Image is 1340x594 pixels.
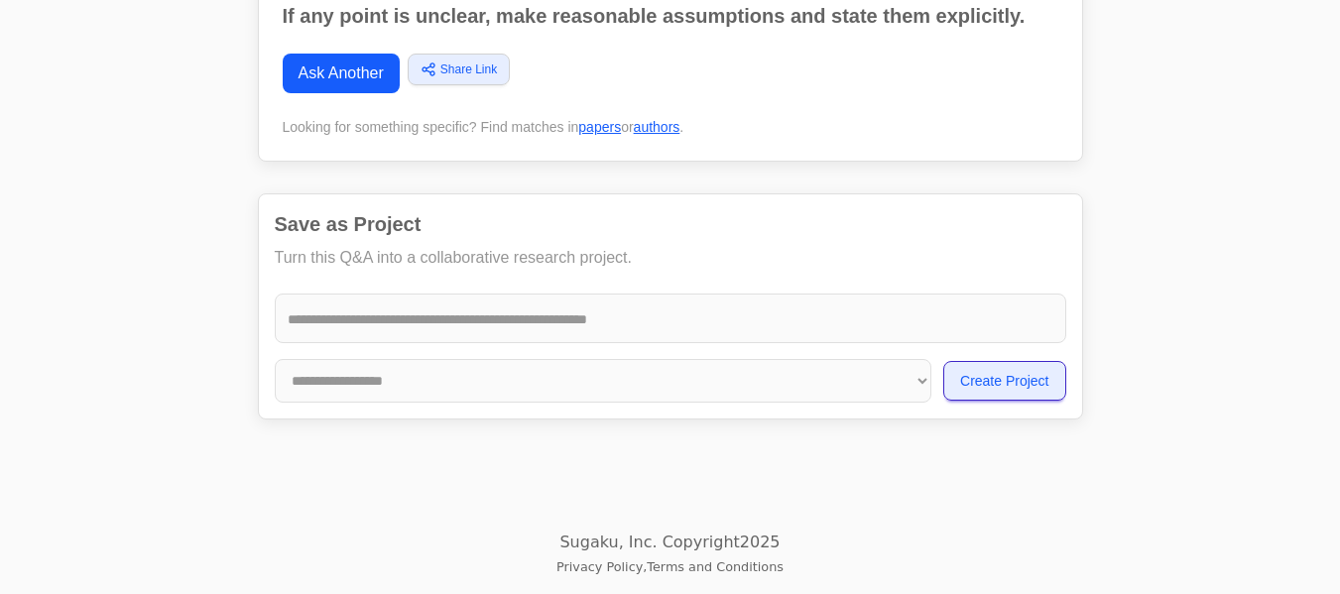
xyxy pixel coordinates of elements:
small: , [556,559,784,574]
a: Privacy Policy [556,559,643,574]
a: Ask Another [283,54,400,93]
p: If any point is unclear, make reasonable assumptions and state them explicitly. [283,2,1058,30]
p: Turn this Q&A into a collaborative research project. [275,246,1066,270]
h2: Save as Project [275,210,1066,238]
a: papers [578,119,621,135]
a: authors [634,119,680,135]
div: Looking for something specific? Find matches in or . [283,117,1058,137]
button: Create Project [943,361,1065,401]
span: Share Link [440,60,497,78]
a: Terms and Conditions [647,559,784,574]
span: 2025 [740,533,781,551]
